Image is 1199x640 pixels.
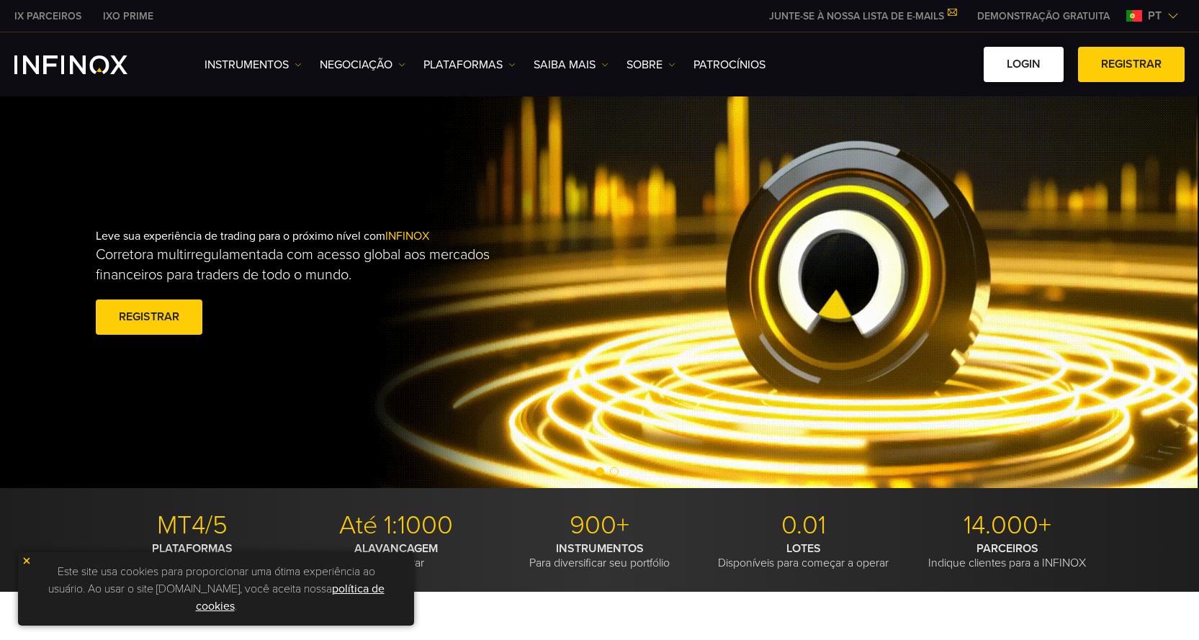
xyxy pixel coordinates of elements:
[25,559,407,618] p: Este site usa cookies para proporcionar uma ótima experiência ao usuário. Ao usar o site [DOMAIN_...
[1142,7,1167,24] span: pt
[92,9,164,24] a: INFINOX
[786,541,821,556] strong: LOTES
[152,541,233,556] strong: PLATAFORMAS
[627,56,675,73] a: SOBRE
[503,510,696,541] p: 900+
[966,9,1121,24] a: INFINOX MENU
[22,556,32,566] img: yellow close icon
[96,299,202,335] a: Registrar
[14,55,161,74] a: INFINOX Logo
[534,56,609,73] a: Saiba mais
[610,467,619,476] span: Go to slide 3
[707,541,900,570] p: Disponíveis para começar a operar
[911,541,1104,570] p: Indique clientes para a INFINOX
[300,541,493,570] p: Para operar
[556,541,644,556] strong: INSTRUMENTOS
[758,10,966,22] a: JUNTE-SE À NOSSA LISTA DE E-MAILS
[96,206,630,361] div: Leve sua experiência de trading para o próximo nível com
[911,510,1104,541] p: 14.000+
[385,229,429,243] span: INFINOX
[693,56,765,73] a: Patrocínios
[1078,47,1185,82] a: Registrar
[503,541,696,570] p: Para diversificar seu portfólio
[596,467,604,476] span: Go to slide 2
[581,467,590,476] span: Go to slide 1
[96,510,289,541] p: MT4/5
[300,510,493,541] p: Até 1:1000
[707,510,900,541] p: 0.01
[320,56,405,73] a: NEGOCIAÇÃO
[4,9,92,24] a: INFINOX
[984,47,1064,82] a: Login
[205,56,302,73] a: Instrumentos
[423,56,516,73] a: PLATAFORMAS
[976,541,1038,556] strong: PARCEIROS
[354,541,438,556] strong: ALAVANCAGEM
[96,245,524,285] p: Corretora multirregulamentada com acesso global aos mercados financeiros para traders de todo o m...
[96,541,289,570] p: Com ferramentas de trading modernas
